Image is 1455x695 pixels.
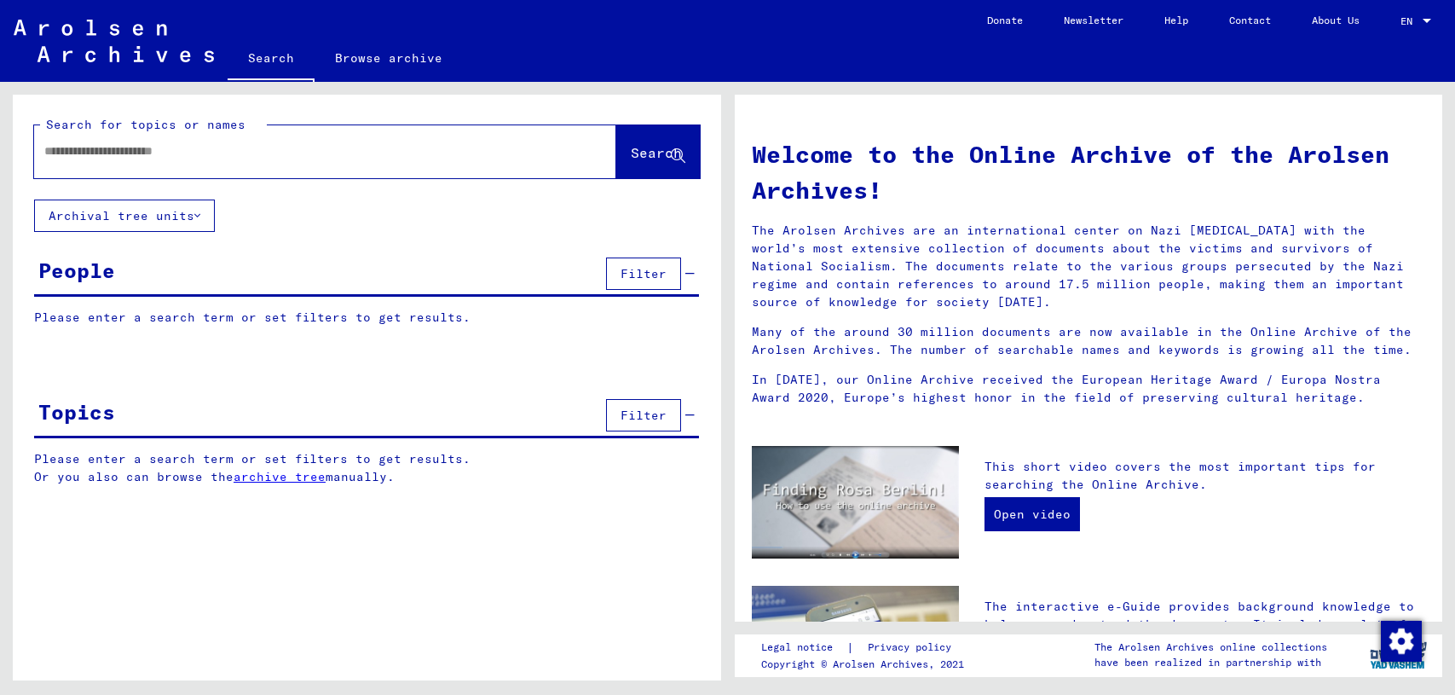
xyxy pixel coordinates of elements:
a: Open video [984,497,1080,531]
p: This short video covers the most important tips for searching the Online Archive. [984,458,1425,494]
div: | [761,639,972,657]
p: Copyright © Arolsen Archives, 2021 [761,657,972,672]
img: video.jpg [752,446,959,559]
a: archive tree [234,469,326,484]
div: Change consent [1380,620,1421,661]
p: The Arolsen Archives online collections [1094,640,1327,655]
div: Topics [38,397,115,427]
img: yv_logo.png [1366,634,1430,676]
p: have been realized in partnership with [1094,655,1327,670]
button: Filter [606,399,681,431]
mat-label: Search for topics or names [46,117,245,132]
p: Please enter a search term or set filters to get results. [34,309,699,327]
p: The interactive e-Guide provides background knowledge to help you understand the documents. It in... [984,598,1425,669]
span: Search [631,144,682,161]
img: Arolsen_neg.svg [14,20,214,62]
a: Privacy policy [854,639,972,657]
img: Change consent [1381,621,1422,662]
button: Search [616,125,700,178]
a: Legal notice [761,639,846,657]
p: Please enter a search term or set filters to get results. Or you also can browse the manually. [34,450,700,486]
span: Filter [621,408,667,423]
a: Search [228,38,315,82]
span: EN [1400,15,1419,27]
button: Archival tree units [34,200,215,232]
h1: Welcome to the Online Archive of the Arolsen Archives! [752,136,1426,208]
button: Filter [606,258,681,290]
div: People [38,255,115,286]
a: Browse archive [315,38,463,78]
span: Filter [621,266,667,281]
p: In [DATE], our Online Archive received the European Heritage Award / Europa Nostra Award 2020, Eu... [752,371,1426,407]
p: Many of the around 30 million documents are now available in the Online Archive of the Arolsen Ar... [752,323,1426,359]
p: The Arolsen Archives are an international center on Nazi [MEDICAL_DATA] with the world’s most ext... [752,222,1426,311]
